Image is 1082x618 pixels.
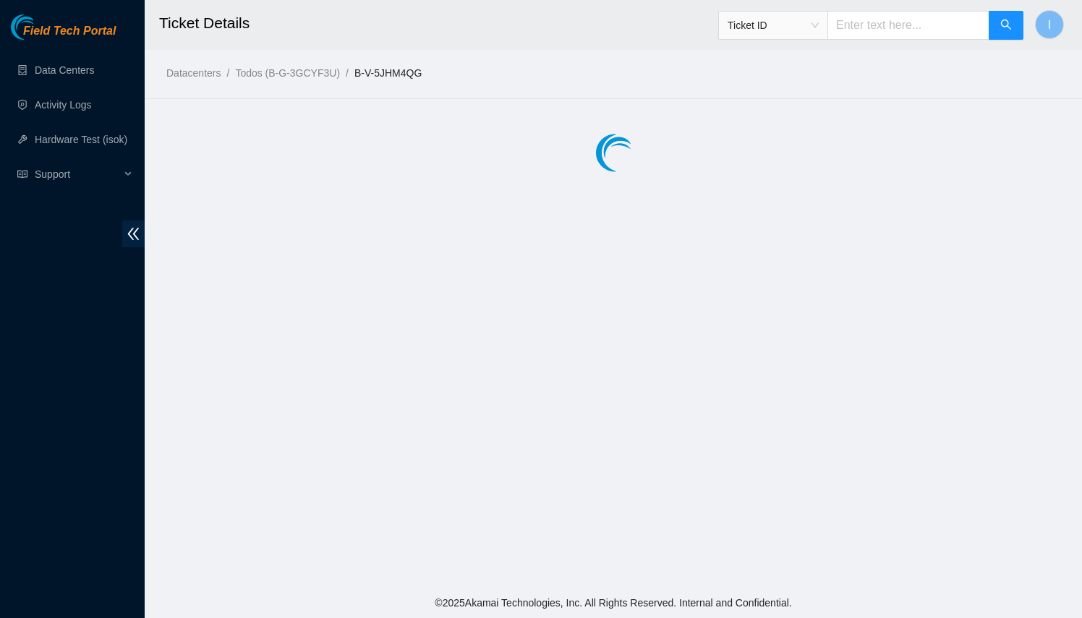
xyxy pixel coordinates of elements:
span: / [226,67,229,79]
span: search [1000,19,1012,33]
a: Datacenters [166,67,221,79]
span: Ticket ID [728,14,819,36]
a: Akamai TechnologiesField Tech Portal [11,26,116,45]
a: Data Centers [35,64,94,76]
footer: © 2025 Akamai Technologies, Inc. All Rights Reserved. Internal and Confidential. [145,588,1082,618]
span: read [17,169,27,179]
span: Field Tech Portal [23,25,116,38]
a: Hardware Test (isok) [35,134,127,145]
a: B-V-5JHM4QG [354,67,422,79]
span: double-left [122,220,145,247]
span: I [1048,16,1051,34]
button: search [989,11,1023,40]
button: I [1035,10,1064,39]
span: / [346,67,349,79]
a: Activity Logs [35,99,92,111]
a: Todos (B-G-3GCYF3U) [235,67,340,79]
input: Enter text here... [827,11,989,40]
span: Support [35,160,120,189]
img: Akamai Technologies [11,14,73,40]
